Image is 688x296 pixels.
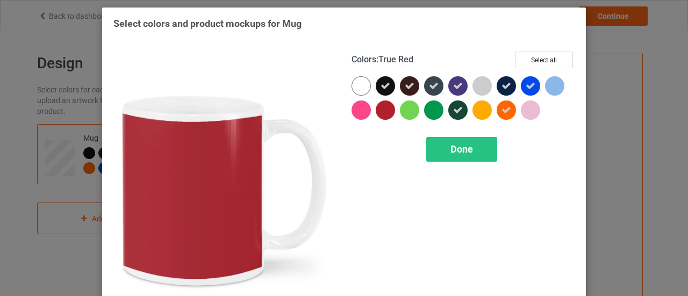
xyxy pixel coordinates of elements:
[113,18,302,29] span: Select colors and product mockups for Mug
[352,54,413,66] h4: :
[378,54,413,64] span: True Red
[352,54,376,64] span: Colors
[515,52,573,68] button: Select all
[450,143,473,155] span: Done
